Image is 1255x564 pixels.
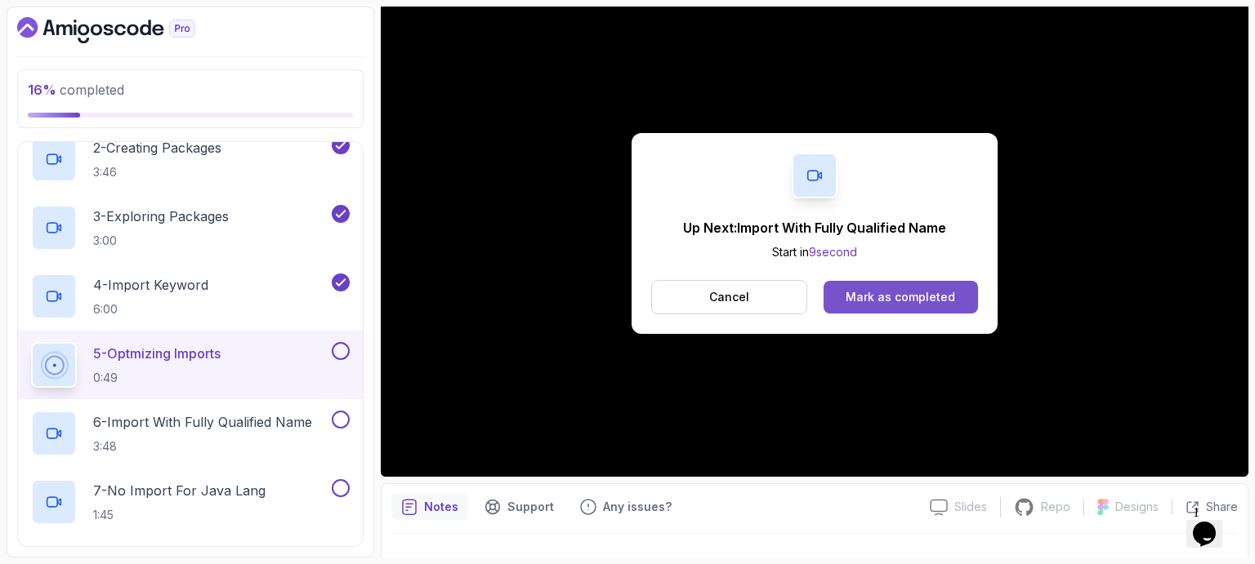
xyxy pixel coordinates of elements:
p: 3:48 [93,438,312,455]
a: Dashboard [17,17,233,43]
p: 6 - Import With Fully Qualified Name [93,412,312,432]
button: 2-Creating Packages3:46 [31,136,350,182]
p: Slides [954,499,987,515]
span: completed [28,82,124,98]
button: 6-Import With Fully Qualified Name3:48 [31,411,350,456]
button: Support button [475,494,564,520]
iframe: chat widget [1186,499,1239,548]
button: Cancel [651,280,807,314]
p: Cancel [709,289,749,305]
div: Mark as completed [846,289,955,305]
button: Feedback button [570,494,681,520]
p: Start in [683,244,946,260]
p: 3:46 [93,164,221,180]
span: 9 second [809,245,857,259]
p: Support [507,499,554,515]
button: Mark as completed [824,281,978,313]
p: 0:49 [93,370,221,386]
p: 7 - No Import For Java Lang [93,481,266,500]
button: notes button [391,494,468,520]
p: Designs [1115,499,1159,515]
button: Share [1172,499,1238,515]
button: 4-Import Keyword6:00 [31,273,350,319]
p: 3 - Exploring Packages [93,207,229,226]
p: 3:00 [93,233,229,249]
p: Repo [1041,499,1070,515]
p: 6:00 [93,301,208,318]
button: 5-Optmizing Imports0:49 [31,342,350,388]
span: 16 % [28,82,56,98]
button: 7-No Import For Java Lang1:45 [31,479,350,525]
p: 1:45 [93,507,266,523]
p: Any issues? [603,499,672,515]
p: 2 - Creating Packages [93,138,221,158]
button: 3-Exploring Packages3:00 [31,205,350,251]
p: Notes [424,499,458,515]
p: Up Next: Import With Fully Qualified Name [683,218,946,238]
p: 4 - Import Keyword [93,275,208,295]
p: 5 - Optmizing Imports [93,344,221,363]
